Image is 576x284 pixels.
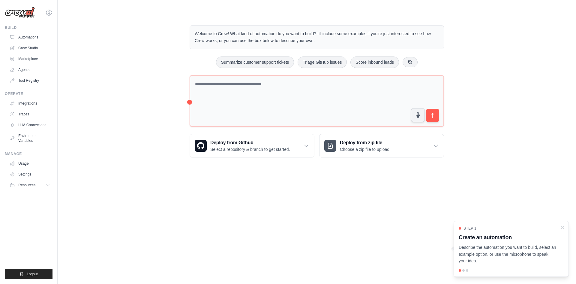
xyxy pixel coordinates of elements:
[210,146,290,152] p: Select a repository & branch to get started.
[560,225,565,230] button: Close walkthrough
[27,272,38,276] span: Logout
[5,7,35,18] img: Logo
[7,109,52,119] a: Traces
[5,151,52,156] div: Manage
[7,180,52,190] button: Resources
[18,183,35,188] span: Resources
[350,56,399,68] button: Score inbound leads
[210,139,290,146] h3: Deploy from Github
[7,32,52,42] a: Automations
[298,56,347,68] button: Triage GitHub issues
[7,131,52,145] a: Environment Variables
[7,65,52,75] a: Agents
[5,25,52,30] div: Build
[7,120,52,130] a: LLM Connections
[459,233,556,242] h3: Create an automation
[216,56,294,68] button: Summarize customer support tickets
[195,30,439,44] p: Welcome to Crew! What kind of automation do you want to build? I'll include some examples if you'...
[7,159,52,168] a: Usage
[7,99,52,108] a: Integrations
[340,146,391,152] p: Choose a zip file to upload.
[546,255,576,284] iframe: Chat Widget
[546,255,576,284] div: Widget de chat
[7,54,52,64] a: Marketplace
[463,226,476,231] span: Step 1
[7,76,52,85] a: Tool Registry
[5,269,52,279] button: Logout
[7,43,52,53] a: Crew Studio
[340,139,391,146] h3: Deploy from zip file
[459,244,556,264] p: Describe the automation you want to build, select an example option, or use the microphone to spe...
[7,169,52,179] a: Settings
[5,91,52,96] div: Operate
